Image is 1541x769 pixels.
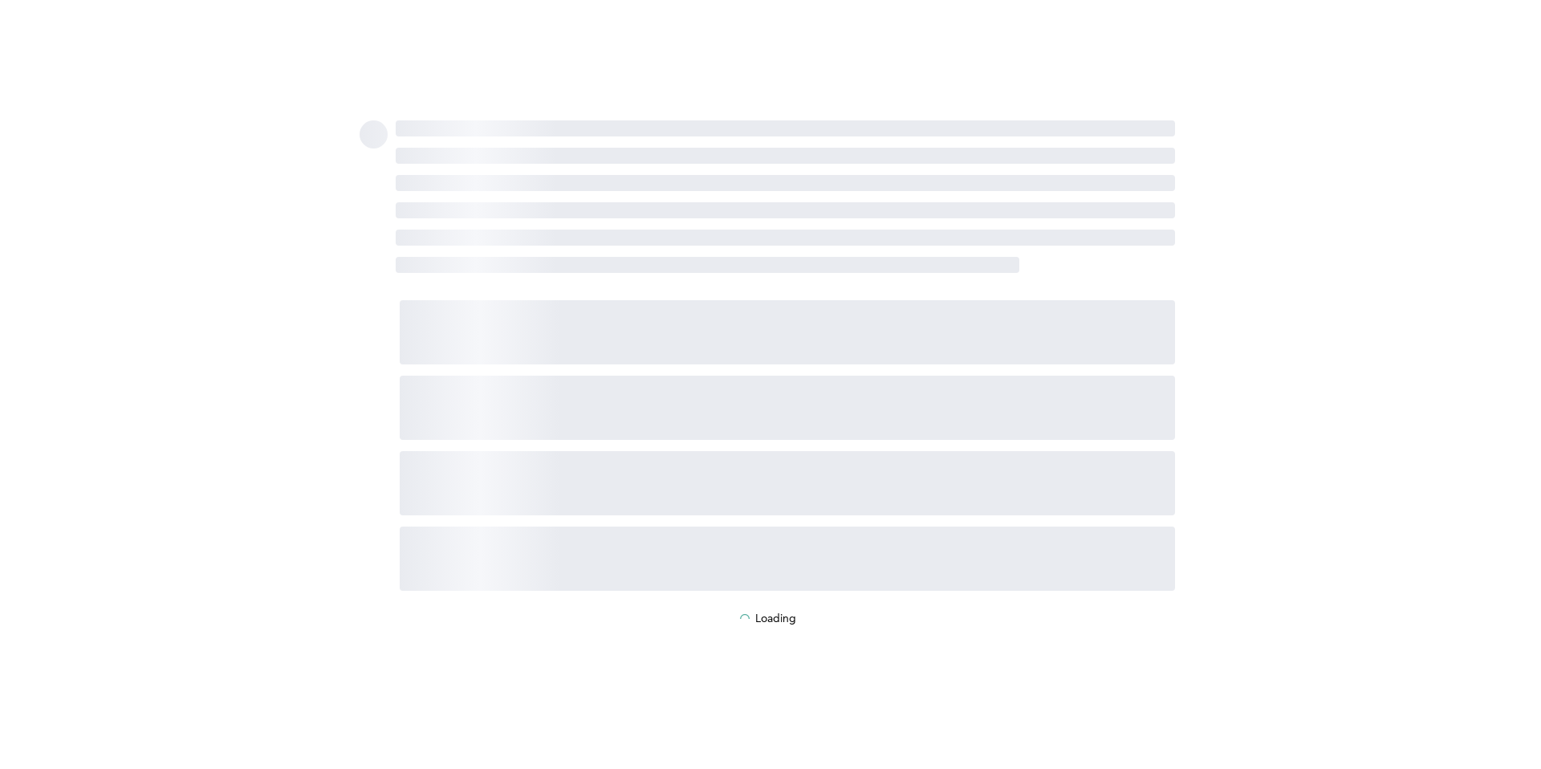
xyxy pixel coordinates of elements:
span: ‌ [400,376,1175,440]
span: ‌ [400,451,1175,515]
span: ‌ [400,527,1175,591]
span: ‌ [396,257,1019,273]
span: ‌ [360,120,388,149]
p: Loading [755,610,796,628]
span: ‌ [396,148,1175,164]
span: ‌ [396,202,1175,218]
span: ‌ [396,175,1175,191]
span: ‌ [400,300,1175,364]
span: ‌ [396,120,1175,136]
span: ‌ [396,230,1175,246]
